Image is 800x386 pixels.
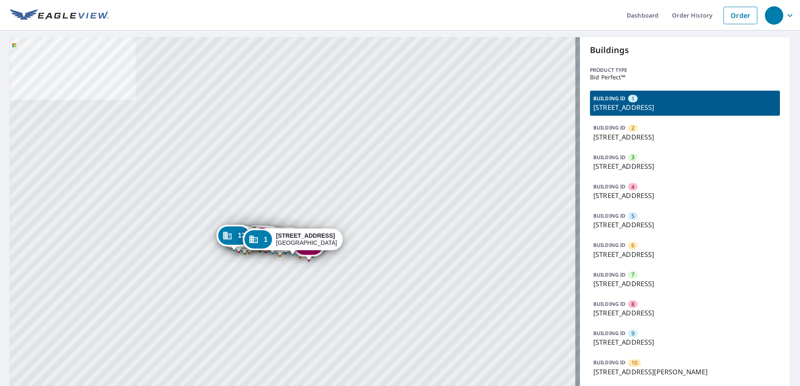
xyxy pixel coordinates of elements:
[264,236,268,243] span: 1
[593,367,777,377] p: [STREET_ADDRESS][PERSON_NAME]
[631,330,634,338] span: 9
[243,229,343,254] div: Dropped pin, building 1, Commercial property, 12223 Sugar Mill Rd Longmont, CO 80501
[276,232,337,246] div: [GEOGRAPHIC_DATA]
[227,228,262,254] div: Dropped pin, building 11, Commercial property, 11504 E Rogers Rd Longmont, CO 80501
[631,300,634,308] span: 8
[257,228,288,254] div: Dropped pin, building 9, Commercial property, 12121 Sugar Mill Rd Longmont, CO 80501
[593,212,626,219] p: BUILDING ID
[593,249,777,259] p: [STREET_ADDRESS]
[593,102,777,112] p: [STREET_ADDRESS]
[631,124,634,132] span: 2
[631,271,634,279] span: 7
[590,44,780,56] p: Buildings
[593,330,626,337] p: BUILDING ID
[593,300,626,307] p: BUILDING ID
[593,279,777,289] p: [STREET_ADDRESS]
[232,228,267,254] div: Dropped pin, building 10, Commercial property, 11504 E Rogers Rd Longmont, CO 80501
[217,225,251,251] div: Dropped pin, building 13, Commercial property, 11504 E Rogers Rd Longmont, CO 80501
[593,337,777,347] p: [STREET_ADDRESS]
[590,74,780,81] p: Bid Perfect™
[631,212,634,220] span: 5
[593,241,626,249] p: BUILDING ID
[593,308,777,318] p: [STREET_ADDRESS]
[593,190,777,201] p: [STREET_ADDRESS]
[244,225,275,251] div: Dropped pin, building 7, Commercial property, 12121 Sugar Mill Rd Longmont, CO 80501
[593,132,777,142] p: [STREET_ADDRESS]
[593,220,777,230] p: [STREET_ADDRESS]
[631,359,637,367] span: 10
[631,183,634,191] span: 4
[723,7,757,24] a: Order
[250,226,281,252] div: Dropped pin, building 8, Commercial property, 12121 Sugar Mill Rd Longmont, CO 80501
[593,359,626,366] p: BUILDING ID
[590,66,780,74] p: Product type
[593,271,626,278] p: BUILDING ID
[631,241,634,249] span: 6
[238,232,246,239] span: 13
[221,226,256,252] div: Dropped pin, building 12, Commercial property, 11504 E Rogers Rd Longmont, CO 80501
[593,154,626,161] p: BUILDING ID
[10,9,109,22] img: EV Logo
[593,95,626,102] p: BUILDING ID
[593,124,626,131] p: BUILDING ID
[593,183,626,190] p: BUILDING ID
[276,232,335,239] strong: [STREET_ADDRESS]
[593,161,777,171] p: [STREET_ADDRESS]
[631,95,634,103] span: 1
[631,153,634,161] span: 3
